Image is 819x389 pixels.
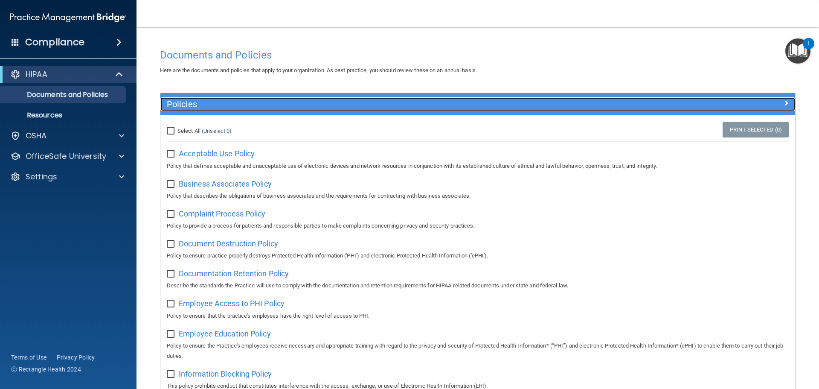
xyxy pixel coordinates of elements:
[10,131,124,141] a: OSHA
[179,329,271,338] span: Employee Education Policy
[26,69,47,79] p: HIPAA
[179,269,289,278] span: Documentation Retention Policy
[177,128,200,134] span: Select All
[167,161,789,171] p: Policy that defines acceptable and unacceptable use of electronic devices and network resources i...
[167,128,177,135] input: Select All (Unselect 0)
[11,353,46,362] a: Terms of Use
[167,281,789,291] p: Describe the standards the Practice will use to comply with the documentation and retention requi...
[179,369,272,378] span: Information Blocking Policy
[160,67,477,73] span: Here are the documents and policies that apply to your organization. As best practice, you should...
[167,97,789,111] a: Policies
[10,9,126,26] img: PMB logo
[723,122,789,137] a: Print Selected (0)
[6,91,122,99] p: Documents and Policies
[10,151,124,161] a: OfficeSafe University
[807,44,810,55] div: 1
[6,111,122,120] p: Resources
[167,221,789,231] p: Policy to provide a process for patients and responsible parties to make complaints concerning pr...
[167,99,630,109] h5: Policies
[179,299,285,308] span: Employee Access to PHI Policy
[167,311,789,321] p: Policy to ensure that the practice's employees have the right level of access to PHI.
[57,353,95,362] a: Privacy Policy
[11,365,81,374] span: Ⓒ Rectangle Health 2024
[26,131,47,141] p: OSHA
[25,36,84,48] h4: Compliance
[179,209,265,218] span: Complaint Process Policy
[167,191,789,201] p: Policy that describes the obligations of business associates and the requirements for contracting...
[179,179,272,188] span: Business Associates Policy
[10,172,124,182] a: Settings
[160,50,796,61] h4: Documents and Policies
[10,69,124,79] a: HIPAA
[167,341,789,361] p: Policy to ensure the Practice's employees receive necessary and appropriate training with regard ...
[167,251,789,261] p: Policy to ensure practice properly destroys Protected Health Information ('PHI') and electronic P...
[202,128,232,134] a: (Unselect 0)
[26,151,106,161] p: OfficeSafe University
[785,38,810,64] button: Open Resource Center, 1 new notification
[26,172,57,182] p: Settings
[179,149,255,158] span: Acceptable Use Policy
[179,239,278,248] span: Document Destruction Policy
